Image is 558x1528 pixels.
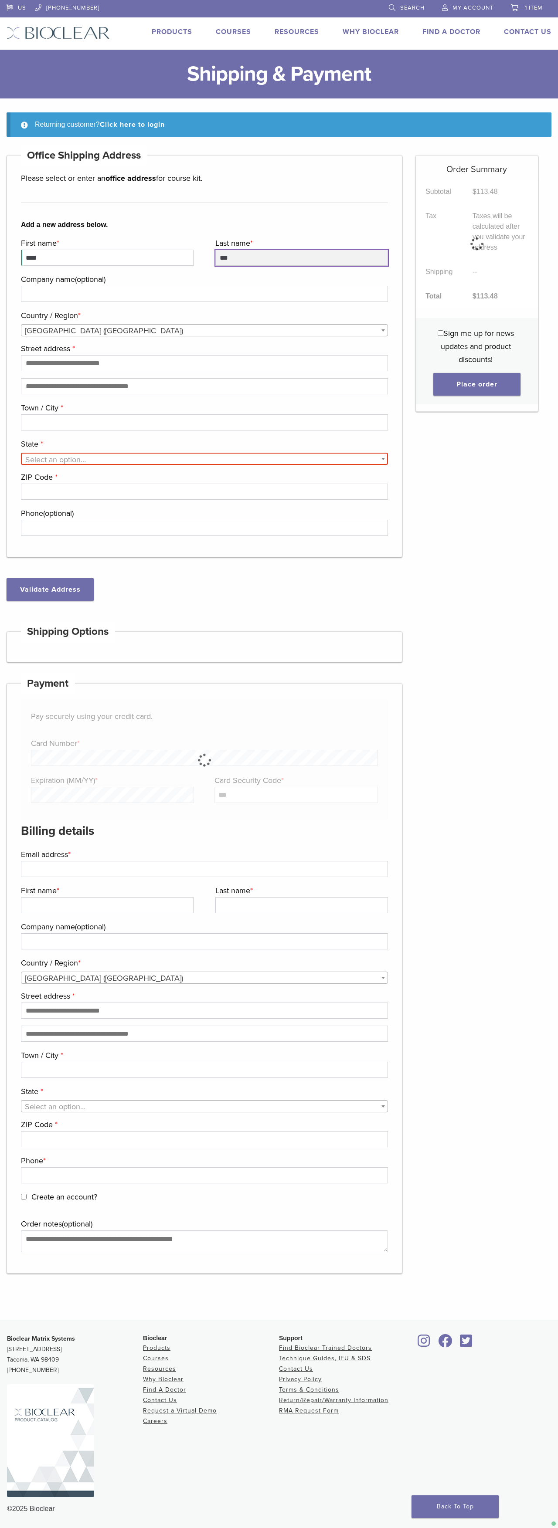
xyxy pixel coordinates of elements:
[21,220,388,230] b: Add a new address below.
[62,1219,92,1229] span: (optional)
[21,673,75,694] h4: Payment
[7,578,94,601] button: Validate Address
[143,1407,217,1414] a: Request a Virtual Demo
[143,1396,177,1404] a: Contact Us
[143,1365,176,1372] a: Resources
[275,27,319,36] a: Resources
[143,1386,186,1393] a: Find A Doctor
[21,972,388,984] span: United States (US)
[400,4,425,11] span: Search
[21,989,386,1003] label: Street address
[279,1335,303,1342] span: Support
[21,309,386,322] label: Country / Region
[21,507,386,520] label: Phone
[433,373,521,396] button: Place order
[31,1192,97,1202] span: Create an account?
[215,884,386,897] label: Last name
[279,1396,388,1404] a: Return/Repair/Warranty Information
[100,120,165,129] a: Click here to login
[21,1194,27,1199] input: Create an account?
[21,401,386,414] label: Town / City
[21,145,147,166] h4: Office Shipping Address
[279,1376,322,1383] a: Privacy Policy
[343,27,399,36] a: Why Bioclear
[7,1384,94,1497] img: Bioclear
[21,1217,386,1230] label: Order notes
[215,237,386,250] label: Last name
[279,1365,313,1372] a: Contact Us
[21,956,386,969] label: Country / Region
[21,324,388,336] span: Country / Region
[143,1344,170,1352] a: Products
[21,342,386,355] label: Street address
[21,1118,386,1131] label: ZIP Code
[279,1407,339,1414] a: RMA Request Form
[75,922,105,932] span: (optional)
[504,27,551,36] a: Contact Us
[416,156,538,175] h5: Order Summary
[453,4,493,11] span: My Account
[457,1339,475,1348] a: Bioclear
[143,1417,167,1425] a: Careers
[21,453,388,465] span: State
[25,455,86,464] span: Select an option…
[435,1339,455,1348] a: Bioclear
[21,820,388,841] h3: Billing details
[152,27,192,36] a: Products
[143,1376,184,1383] a: Why Bioclear
[21,437,386,451] label: State
[21,1100,388,1112] span: State
[441,329,514,364] span: Sign me up for news updates and product discounts!
[25,1102,85,1111] span: Select an option…
[438,330,443,336] input: Sign me up for news updates and product discounts!
[422,27,480,36] a: Find A Doctor
[279,1355,371,1362] a: Technique Guides, IFU & SDS
[412,1495,499,1518] a: Back To Top
[7,112,551,137] div: Returning customer?
[279,1344,372,1352] a: Find Bioclear Trained Doctors
[21,884,191,897] label: First name
[143,1335,167,1342] span: Bioclear
[21,848,386,861] label: Email address
[216,27,251,36] a: Courses
[21,325,388,337] span: United States (US)
[21,1049,386,1062] label: Town / City
[43,508,74,518] span: (optional)
[7,1504,551,1514] div: ©2025 Bioclear
[21,1154,386,1167] label: Phone
[21,1085,386,1098] label: State
[7,1334,143,1376] p: [STREET_ADDRESS] Tacoma, WA 98409 [PHONE_NUMBER]
[21,237,191,250] label: First name
[143,1355,169,1362] a: Courses
[525,4,543,11] span: 1 item
[7,1335,75,1342] strong: Bioclear Matrix Systems
[415,1339,433,1348] a: Bioclear
[21,471,386,484] label: ZIP Code
[7,27,110,39] img: Bioclear
[105,173,156,183] strong: office address
[21,621,115,642] h4: Shipping Options
[279,1386,339,1393] a: Terms & Conditions
[75,274,105,284] span: (optional)
[21,273,386,286] label: Company name
[21,972,388,984] span: Country / Region
[21,172,388,185] p: Please select or enter an for course kit.
[21,920,386,933] label: Company name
